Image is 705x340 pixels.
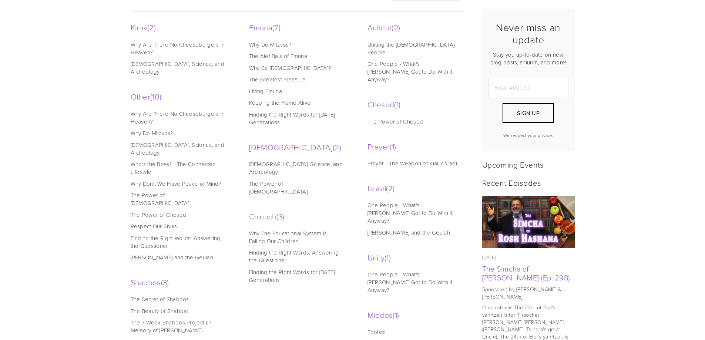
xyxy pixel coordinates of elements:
[249,268,343,284] a: Finding the Right Words for [DATE] Generations
[367,201,462,225] a: One People - What's [PERSON_NAME] Got to Do With it, Anyway?
[367,22,464,33] a: Achdut2
[394,99,400,110] span: 1
[249,52,343,60] a: The Alef Bais of Emuna
[131,253,225,261] a: [PERSON_NAME] and the Geulah
[482,196,575,248] img: The Simcha of Rosh Hashana (Ep. 298)
[517,109,540,117] span: Sign Up
[482,263,570,283] a: The Simcha of [PERSON_NAME] (Ep. 298)
[489,21,568,46] h2: Never miss an update
[131,211,225,219] a: The Power of Chesed
[249,87,343,95] a: Living Emuna
[276,211,285,222] span: 3
[249,22,345,33] a: Emuna7
[131,307,225,315] a: The Beauty of Shabbat
[131,22,227,33] a: Kiruv2
[392,22,400,33] span: 2
[489,51,568,66] p: Stay you up-to-date on new blog posts, shiurim, and more!
[131,160,225,176] a: Who's the Boss? - The Connected Lifestyle
[367,328,462,336] a: Egoism
[161,277,169,287] span: 3
[367,41,462,56] a: Uniting the [DEMOGRAPHIC_DATA] People
[131,41,225,56] a: Why Are There No Cheeseburgers in Heaven?
[367,141,464,152] a: Prayer1
[367,229,462,236] a: [PERSON_NAME] and the Geulah
[249,211,345,222] a: Chinuch3
[249,180,343,195] a: The Power of [DEMOGRAPHIC_DATA]
[249,75,343,83] a: The Greatest Pleasure
[367,60,462,83] a: One People - What's [PERSON_NAME] Got to Do With it, Anyway?
[482,160,575,169] h2: Upcoming Events
[393,309,399,320] span: 1
[367,252,464,263] a: Unity1
[249,41,343,48] a: Why Do Mitzvos?
[249,142,345,152] a: [DEMOGRAPHIC_DATA]2
[131,234,225,250] a: Finding the Right Words: Answering the Questioner
[131,295,225,303] a: The Secret of Shabbos
[249,64,343,72] a: Why Be [DEMOGRAPHIC_DATA]?
[131,222,225,230] a: Respect Our Shuls
[482,178,575,187] h2: Recent Episodes
[249,229,343,245] a: Why The Educational System is Failing Our Children
[131,110,225,125] a: Why Are There No Cheeseburgers in Heaven?
[489,78,568,97] input: Email Address
[131,91,227,102] a: Other10
[131,180,225,188] a: Why Don't We Have Peace of Mind?
[249,99,343,107] a: Keeping the Flame Alive
[482,286,575,300] p: Sponsored by [PERSON_NAME] & [PERSON_NAME]
[249,160,343,176] a: [DEMOGRAPHIC_DATA], Science, and Archeology
[367,183,464,193] a: Israel2
[390,141,396,152] span: 1
[131,277,227,287] a: Shabbos3
[131,191,225,207] a: The Power of [DEMOGRAPHIC_DATA]
[503,103,554,123] button: Sign Up
[150,91,161,102] span: 10
[385,252,391,263] span: 1
[147,22,156,33] span: 2
[482,254,496,260] time: [DATE]
[386,183,395,193] span: 2
[131,60,225,75] a: [DEMOGRAPHIC_DATA], Science, and Archeology
[333,142,341,152] span: 2
[489,132,568,138] p: We respect your privacy.
[131,141,225,156] a: [DEMOGRAPHIC_DATA], Science, and Archeology
[272,22,281,33] span: 7
[367,99,464,110] a: Chesed1
[131,319,225,334] a: The 7 Week Shabbos Project (In Memory of [PERSON_NAME])
[367,118,462,125] a: The Power of Chesed
[131,129,225,137] a: Why Do Mitzvos?
[367,159,462,167] a: Prayer - The Weapon of Klal Yisrael
[367,270,462,294] a: One People - What's [PERSON_NAME] Got to Do With it, Anyway?
[249,249,343,264] a: Finding the Right Words: Answering the Questioner
[367,309,464,320] a: Middos1
[249,111,343,126] a: Finding the Right Words for [DATE] Generations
